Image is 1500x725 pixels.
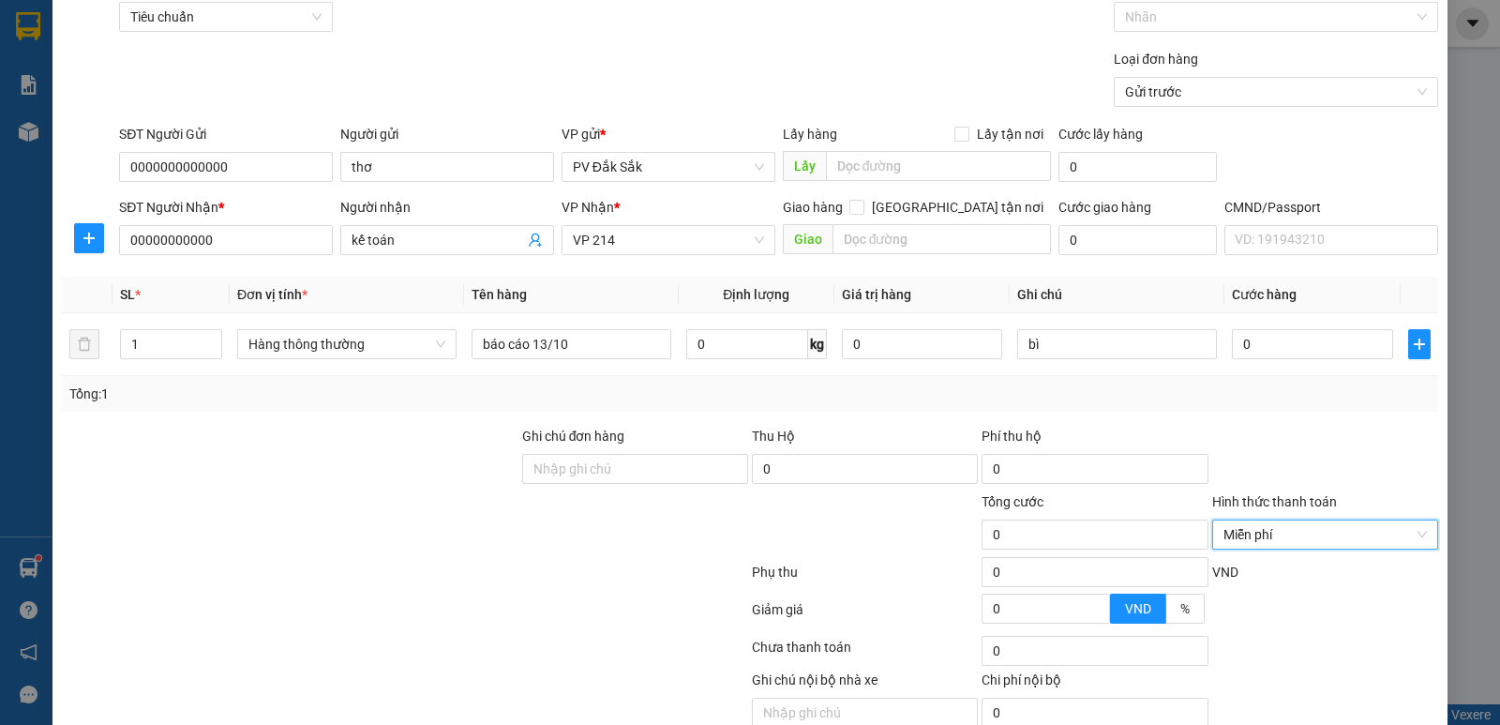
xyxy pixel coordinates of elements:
[69,329,99,359] button: delete
[1408,329,1431,359] button: plus
[982,426,1207,454] div: Phí thu hộ
[130,3,322,31] span: Tiêu chuẩn
[340,124,554,144] div: Người gửi
[1212,494,1337,509] label: Hình thức thanh toán
[982,494,1043,509] span: Tổng cước
[248,330,445,358] span: Hàng thông thường
[832,224,1052,254] input: Dọc đường
[783,224,832,254] span: Giao
[573,226,764,254] span: VP 214
[1058,152,1217,182] input: Cước lấy hàng
[340,197,554,218] div: Người nhận
[522,429,625,444] label: Ghi chú đơn hàng
[1010,277,1224,313] th: Ghi chú
[1017,329,1217,359] input: Ghi Chú
[1232,287,1297,302] span: Cước hàng
[562,200,614,215] span: VP Nhận
[528,233,543,248] span: user-add
[982,670,1207,698] div: Chi phí nội bộ
[472,287,527,302] span: Tên hàng
[75,231,103,246] span: plus
[1058,225,1217,255] input: Cước giao hàng
[120,287,135,302] span: SL
[750,599,980,632] div: Giảm giá
[237,287,307,302] span: Đơn vị tính
[119,124,333,144] div: SĐT Người Gửi
[808,329,827,359] span: kg
[842,287,911,302] span: Giá trị hàng
[752,429,795,444] span: Thu Hộ
[472,329,671,359] input: VD: Bàn, Ghế
[783,151,826,181] span: Lấy
[842,329,1002,359] input: 0
[74,223,104,253] button: plus
[1058,200,1151,215] label: Cước giao hàng
[1114,52,1198,67] label: Loại đơn hàng
[522,454,748,484] input: Ghi chú đơn hàng
[1125,78,1427,106] span: Gửi trước
[826,151,1052,181] input: Dọc đường
[783,127,837,142] span: Lấy hàng
[573,153,764,181] span: PV Đắk Sắk
[69,384,580,404] div: Tổng: 1
[1125,601,1151,616] span: VND
[1058,127,1143,142] label: Cước lấy hàng
[864,197,1051,218] span: [GEOGRAPHIC_DATA] tận nơi
[750,637,980,670] div: Chưa thanh toán
[783,200,843,215] span: Giao hàng
[752,670,978,698] div: Ghi chú nội bộ nhà xe
[1224,197,1438,218] div: CMND/Passport
[1180,601,1190,616] span: %
[1409,337,1430,352] span: plus
[1223,521,1427,549] span: Miễn phí
[1212,565,1238,580] span: VND
[750,562,980,595] div: Phụ thu
[562,124,775,144] div: VP gửi
[119,197,333,218] div: SĐT Người Nhận
[969,124,1051,144] span: Lấy tận nơi
[723,287,789,302] span: Định lượng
